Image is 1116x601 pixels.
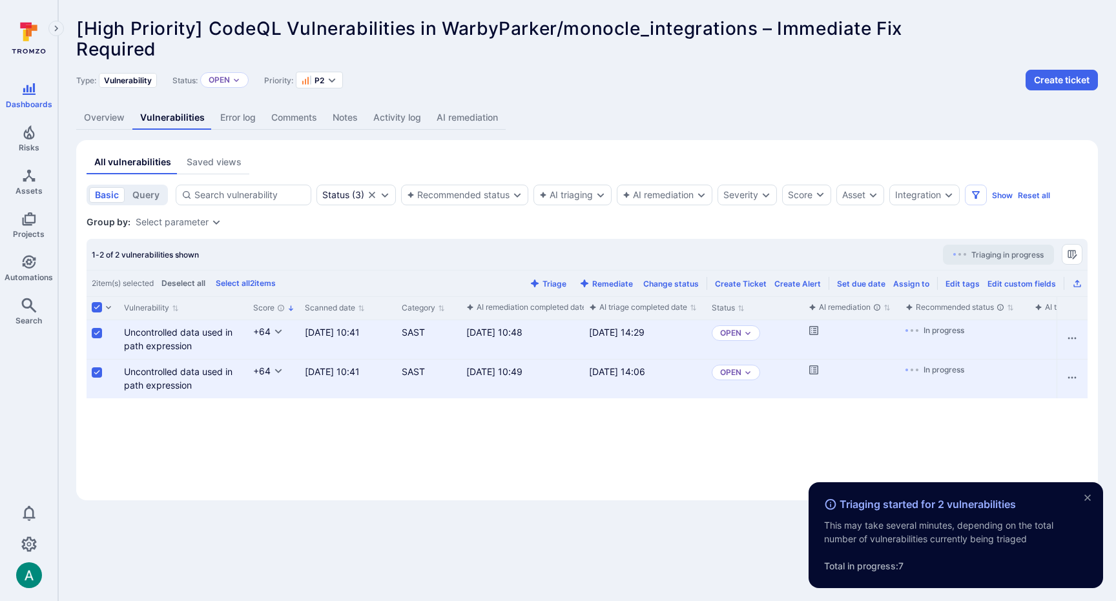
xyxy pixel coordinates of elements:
[466,302,596,312] button: Sort by function(){return k.createElement(hN.A,{direction:"row",alignItems:"center",gap:4},k.crea...
[48,21,64,36] button: Expand navigation menu
[76,106,132,130] a: Overview
[232,76,240,84] button: Expand dropdown
[322,190,349,200] div: Status
[99,73,157,88] div: Vulnerability
[595,190,606,200] button: Expand dropdown
[92,328,102,338] span: Select row
[287,301,294,315] p: Sorted by: Highest first
[1062,244,1082,265] button: Manage columns
[89,187,125,203] button: basic
[6,99,52,109] span: Dashboards
[209,75,230,85] button: Open
[895,190,941,200] button: Integration
[305,365,391,378] div: [DATE] 10:41
[803,320,900,359] div: Cell for aiCtx.remediationStatus
[589,302,697,312] button: Sort by function(){return k.createElement(hN.A,{direction:"row",alignItems:"center",gap:4},k.crea...
[1018,190,1050,200] button: Reset all
[761,190,771,200] button: Expand dropdown
[92,302,102,312] span: Select all rows
[1057,360,1088,398] div: Cell for
[945,279,980,289] button: Edit tags
[253,303,294,313] button: Sort by Score
[211,217,222,227] button: Expand dropdown
[302,75,324,85] button: P2
[707,320,803,359] div: Cell for Status
[325,106,366,130] a: Notes
[842,190,865,200] button: Asset
[905,369,918,371] img: Loading...
[92,250,199,260] span: 1-2 of 2 vulnerabilities shown
[953,253,966,256] img: Loading...
[397,320,461,359] div: Cell for Category
[744,369,752,376] button: Expand dropdown
[253,365,271,378] div: +64
[248,320,300,359] div: Cell for Score
[16,562,42,588] div: Arjan Dehar
[327,75,337,85] button: Expand dropdown
[774,279,821,289] div: Create Alert
[402,325,456,339] div: SAST
[19,143,39,152] span: Risks
[643,279,699,289] button: Change status
[461,360,584,398] div: Cell for aiCtx.remediationFinishedAt
[744,329,752,337] button: Expand dropdown
[944,190,954,200] button: Expand dropdown
[809,302,891,312] button: Sort by function(){return k.createElement(hN.A,{direction:"row",alignItems:"center",gap:4},k.crea...
[539,190,593,200] button: AI triaging
[263,106,325,130] a: Comments
[803,360,900,398] div: Cell for aiCtx.remediationStatus
[87,320,119,359] div: Cell for selection
[461,320,584,359] div: Cell for aiCtx.remediationFinishedAt
[87,150,1088,174] div: assets tabs
[466,325,579,339] div: [DATE] 10:48
[187,156,242,168] div: Saved views
[905,302,1014,312] button: Sort by function(){return k.createElement(hN.A,{direction:"row",alignItems:"center",gap:4},k.crea...
[905,301,1004,314] div: Recommended status
[15,186,43,196] span: Assets
[824,498,1016,511] span: Triaging started for 2 vulnerabilities
[92,278,154,289] span: 2 item(s) selected
[397,360,461,398] div: Cell for Category
[589,365,701,378] div: [DATE] 14:06
[893,279,929,289] button: Assign to
[987,279,1056,289] button: Edit custom fields
[315,76,324,85] span: P2
[715,279,767,289] button: Create Ticket
[76,76,96,85] span: Type:
[248,360,300,398] div: Cell for Score
[584,320,707,359] div: Cell for aiCtx.triageFinishedAt
[322,190,364,200] div: ( 3 )
[300,320,397,359] div: Cell for Scanned date
[16,562,42,588] img: ACg8ocLSa5mPYBaXNx3eFu_EmspyJX0laNWN7cXOFirfQ7srZveEpg=s96-c
[380,190,390,200] button: Expand dropdown
[905,365,1024,374] div: In progress
[1035,302,1091,312] button: Sort by function(){return k.createElement(hN.A,{direction:"row",alignItems:"center",gap:4},k.crea...
[1057,320,1088,359] div: Cell for
[300,360,397,398] div: Cell for Scanned date
[124,366,232,391] a: Uncontrolled data used in path expression
[159,278,208,288] button: Deselect all
[5,272,53,282] span: Automations
[1062,367,1082,388] button: Row actions menu
[253,325,284,338] button: +64
[723,190,758,200] button: Severity
[136,217,222,227] div: grouping parameters
[253,325,271,338] div: +64
[172,76,198,85] span: Status:
[527,279,569,289] button: Triage with AI
[837,279,885,289] button: Set due date
[720,328,741,338] p: Open
[127,187,165,203] button: query
[965,185,987,205] button: Filters
[87,360,119,398] div: Cell for selection
[366,106,429,130] a: Activity log
[623,190,694,200] div: AI remediation
[707,360,803,398] div: Cell for Status
[87,216,130,229] span: Group by:
[868,190,878,200] button: Expand dropdown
